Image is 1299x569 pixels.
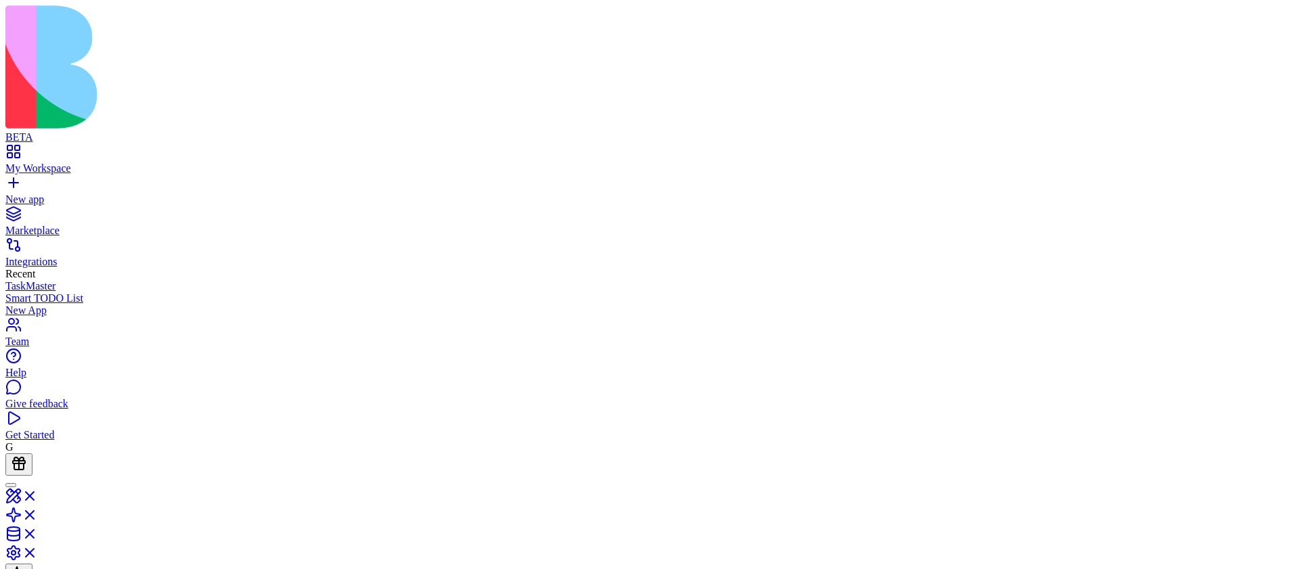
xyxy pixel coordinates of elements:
div: Help [5,367,1294,379]
a: BETA [5,119,1294,143]
span: G [5,441,14,453]
a: Get Started [5,417,1294,441]
a: New app [5,181,1294,206]
a: Integrations [5,244,1294,268]
a: Give feedback [5,386,1294,410]
img: logo [5,5,549,129]
a: My Workspace [5,150,1294,175]
a: Help [5,355,1294,379]
a: Team [5,323,1294,348]
div: My Workspace [5,162,1294,175]
a: Marketplace [5,212,1294,237]
div: BETA [5,131,1294,143]
a: TaskMaster [5,280,1294,292]
div: Integrations [5,256,1294,268]
div: Get Started [5,429,1294,441]
div: Give feedback [5,398,1294,410]
div: Team [5,336,1294,348]
div: Marketplace [5,225,1294,237]
a: New App [5,304,1294,317]
a: Smart TODO List [5,292,1294,304]
div: New app [5,194,1294,206]
span: Recent [5,268,35,279]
